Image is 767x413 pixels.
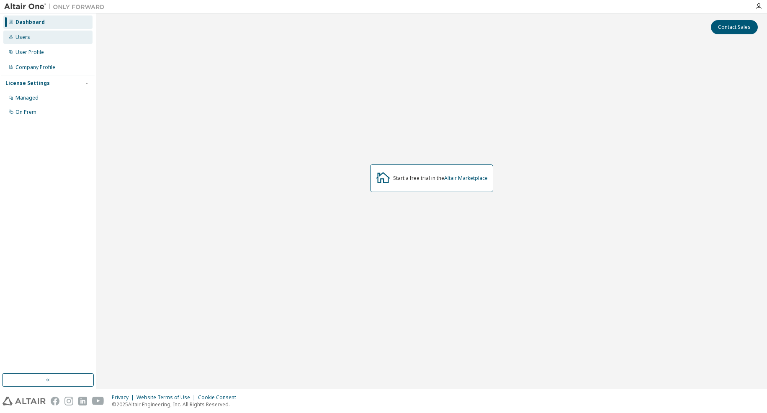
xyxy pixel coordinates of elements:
[5,80,50,87] div: License Settings
[711,20,758,34] button: Contact Sales
[3,397,46,405] img: altair_logo.svg
[393,175,488,182] div: Start a free trial in the
[15,19,45,26] div: Dashboard
[136,394,198,401] div: Website Terms of Use
[15,34,30,41] div: Users
[4,3,109,11] img: Altair One
[15,95,39,101] div: Managed
[198,394,241,401] div: Cookie Consent
[51,397,59,405] img: facebook.svg
[444,174,488,182] a: Altair Marketplace
[112,394,136,401] div: Privacy
[92,397,104,405] img: youtube.svg
[15,64,55,71] div: Company Profile
[64,397,73,405] img: instagram.svg
[15,49,44,56] div: User Profile
[15,109,36,115] div: On Prem
[78,397,87,405] img: linkedin.svg
[112,401,241,408] p: © 2025 Altair Engineering, Inc. All Rights Reserved.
